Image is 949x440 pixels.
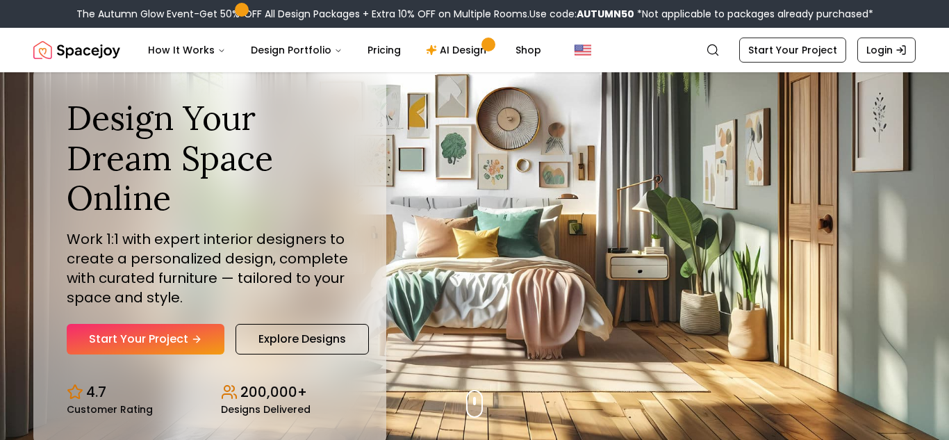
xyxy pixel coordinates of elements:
a: Explore Designs [236,324,369,355]
small: Designs Delivered [221,405,311,414]
a: Start Your Project [67,324,224,355]
span: Use code: [529,7,634,21]
a: Shop [504,36,552,64]
img: Spacejoy Logo [33,36,120,64]
a: Spacejoy [33,36,120,64]
a: Start Your Project [739,38,846,63]
button: How It Works [137,36,237,64]
a: Login [857,38,916,63]
nav: Global [33,28,916,72]
img: United States [575,42,591,58]
h1: Design Your Dream Space Online [67,98,353,218]
p: 200,000+ [240,382,307,402]
a: AI Design [415,36,502,64]
small: Customer Rating [67,405,153,414]
div: The Autumn Glow Event-Get 50% OFF All Design Packages + Extra 10% OFF on Multiple Rooms. [76,7,873,21]
a: Pricing [356,36,412,64]
button: Design Portfolio [240,36,354,64]
div: Design stats [67,371,353,414]
p: Work 1:1 with expert interior designers to create a personalized design, complete with curated fu... [67,229,353,307]
b: AUTUMN50 [577,7,634,21]
span: *Not applicable to packages already purchased* [634,7,873,21]
nav: Main [137,36,552,64]
p: 4.7 [86,382,106,402]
